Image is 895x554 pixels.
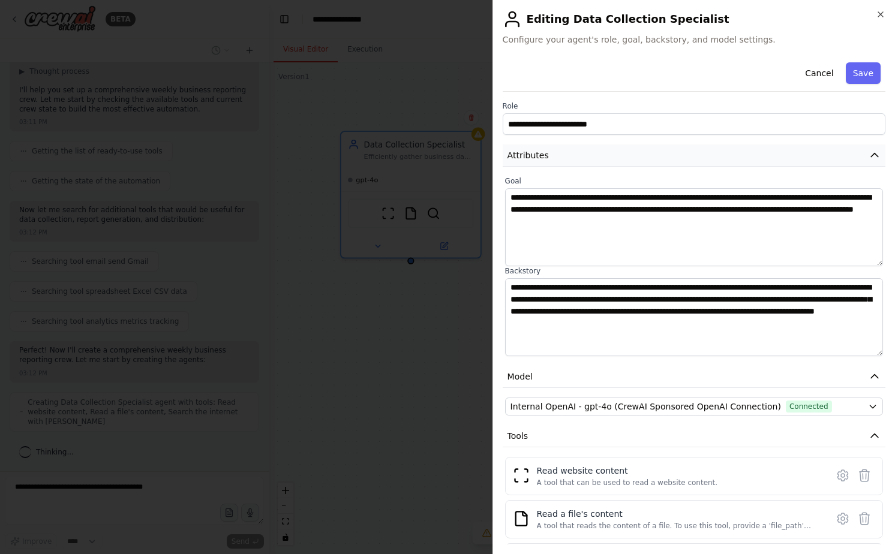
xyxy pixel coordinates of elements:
[503,10,885,29] h2: Editing Data Collection Specialist
[832,508,854,529] button: Configure tool
[507,149,549,161] span: Attributes
[505,266,883,276] label: Backstory
[854,508,875,529] button: Delete tool
[798,62,840,84] button: Cancel
[503,366,885,388] button: Model
[786,401,832,413] span: Connected
[846,62,881,84] button: Save
[510,401,781,413] span: Internal OpenAI - gpt-4o (CrewAI Sponsored OpenAI Connection)
[503,144,885,167] button: Attributes
[507,371,533,383] span: Model
[537,465,718,477] div: Read website content
[513,467,530,484] img: ScrapeWebsiteTool
[507,430,528,442] span: Tools
[832,465,854,486] button: Configure tool
[503,101,885,111] label: Role
[505,398,883,415] button: Internal OpenAI - gpt-4o (CrewAI Sponsored OpenAI Connection)Connected
[854,465,875,486] button: Delete tool
[503,425,885,447] button: Tools
[513,510,530,527] img: FileReadTool
[505,176,883,186] label: Goal
[537,478,718,487] div: A tool that can be used to read a website content.
[537,521,820,531] div: A tool that reads the content of a file. To use this tool, provide a 'file_path' parameter with t...
[537,508,820,520] div: Read a file's content
[503,34,885,46] span: Configure your agent's role, goal, backstory, and model settings.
